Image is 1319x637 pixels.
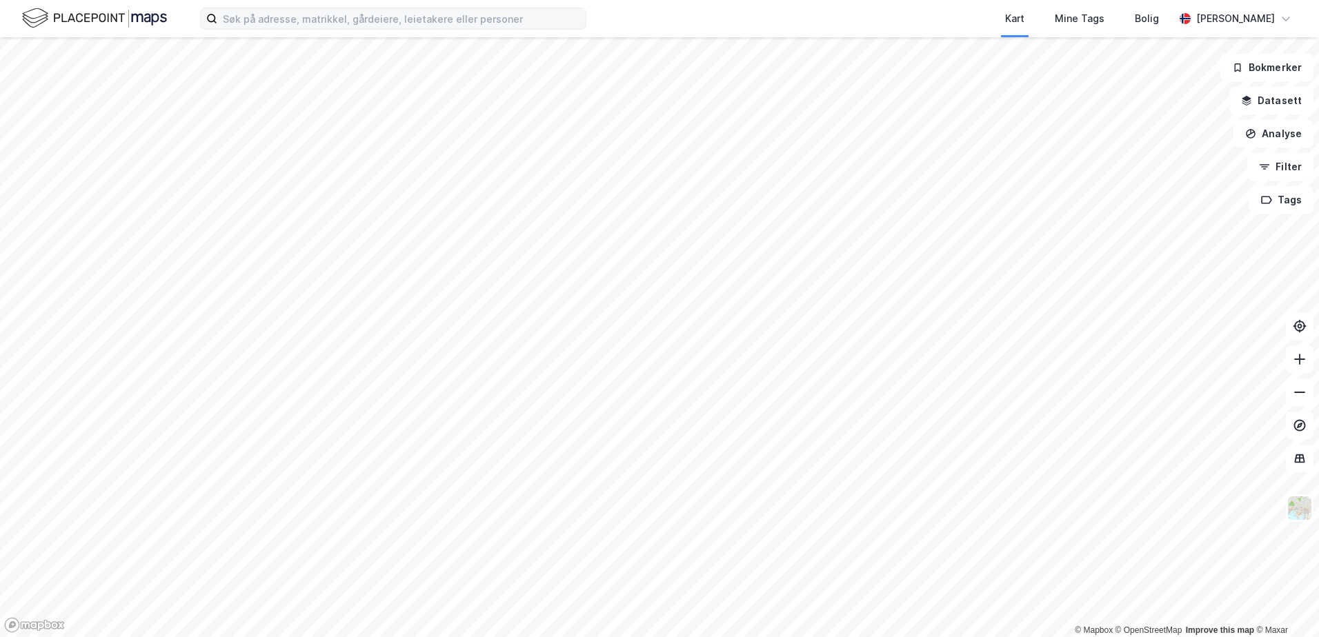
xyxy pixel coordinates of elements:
div: Kontrollprogram for chat [1250,571,1319,637]
a: Mapbox [1075,625,1113,635]
button: Filter [1247,153,1313,181]
a: OpenStreetMap [1115,625,1182,635]
img: Z [1287,495,1313,521]
a: Mapbox homepage [4,617,65,633]
div: Mine Tags [1055,10,1104,27]
img: logo.f888ab2527a4732fd821a326f86c7f29.svg [22,6,167,30]
div: [PERSON_NAME] [1196,10,1275,27]
button: Analyse [1233,120,1313,148]
div: Kart [1005,10,1024,27]
iframe: Chat Widget [1250,571,1319,637]
input: Søk på adresse, matrikkel, gårdeiere, leietakere eller personer [217,8,586,29]
button: Datasett [1229,87,1313,114]
div: Bolig [1135,10,1159,27]
a: Improve this map [1186,625,1254,635]
button: Bokmerker [1220,54,1313,81]
button: Tags [1249,186,1313,214]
